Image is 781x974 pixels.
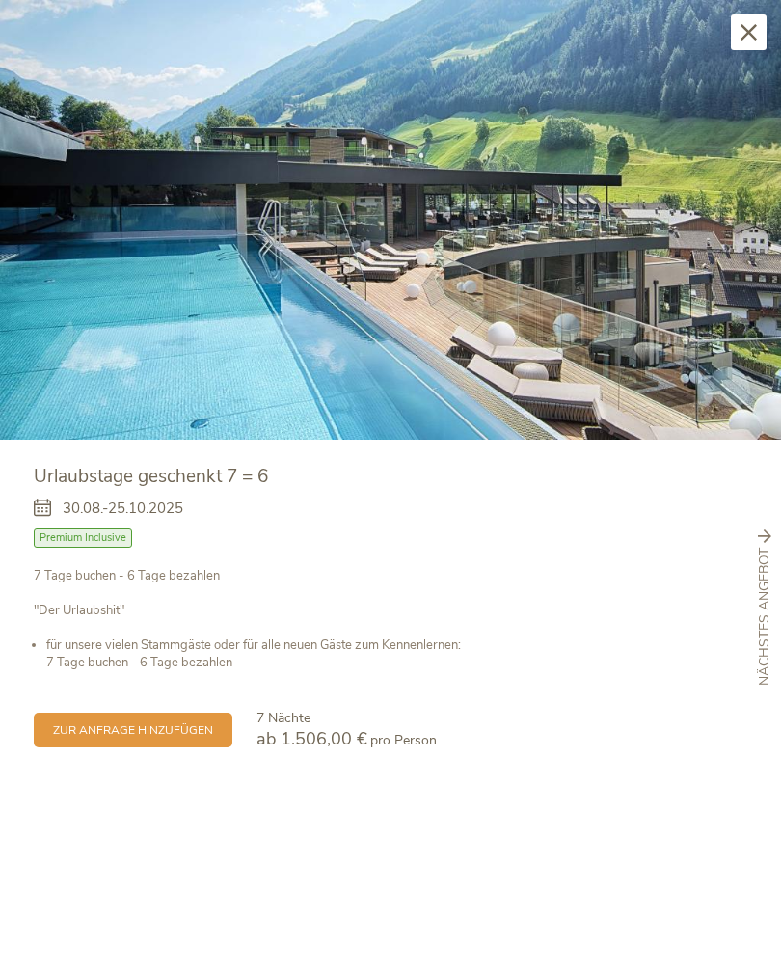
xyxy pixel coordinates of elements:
span: nächstes Angebot [755,548,774,686]
p: 7 Tage buchen - 6 Tage bezahlen [34,567,747,620]
span: Premium Inclusive [34,528,132,547]
span: Urlaubstage geschenkt 7 = 6 [34,464,268,489]
span: 30.08.-25.10.2025 [63,499,183,519]
strong: "Der Urlaubshit" [34,602,124,619]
